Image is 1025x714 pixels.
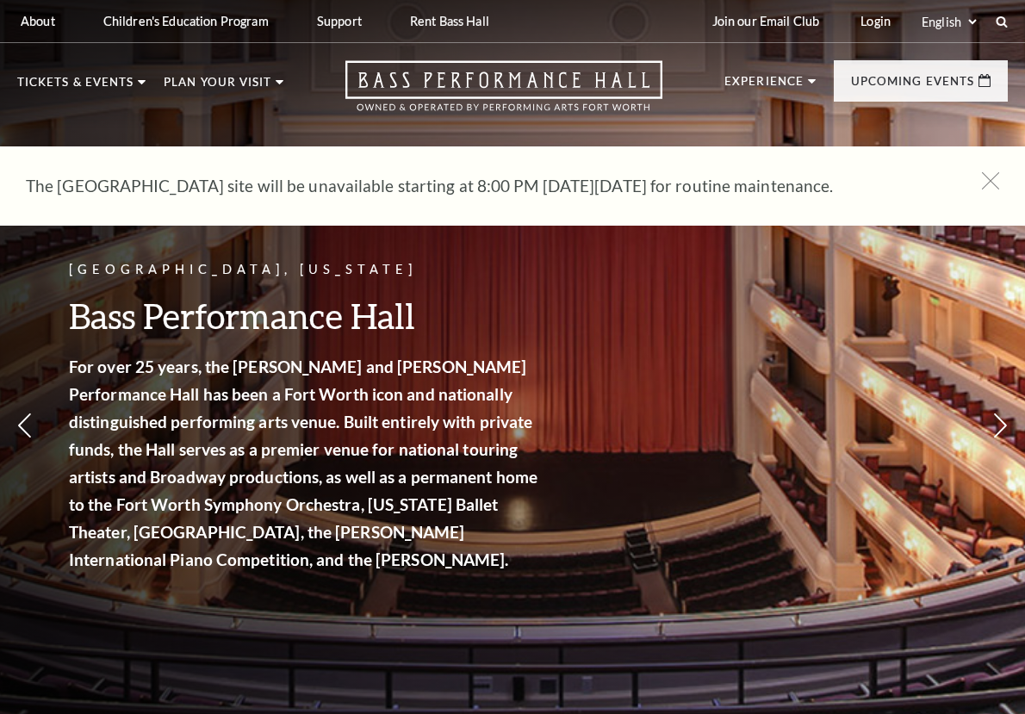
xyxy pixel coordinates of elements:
strong: For over 25 years, the [PERSON_NAME] and [PERSON_NAME] Performance Hall has been a Fort Worth ico... [69,357,537,569]
p: Tickets & Events [17,77,134,97]
p: Children's Education Program [103,14,269,28]
p: The [GEOGRAPHIC_DATA] site will be unavailable starting at 8:00 PM [DATE][DATE] for routine maint... [26,172,947,200]
select: Select: [918,14,979,30]
p: [GEOGRAPHIC_DATA], [US_STATE] [69,259,543,281]
p: About [21,14,55,28]
p: Upcoming Events [851,76,974,96]
p: Rent Bass Hall [410,14,489,28]
p: Plan Your Visit [164,77,271,97]
h3: Bass Performance Hall [69,294,543,338]
p: Support [317,14,362,28]
p: Experience [724,76,804,96]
